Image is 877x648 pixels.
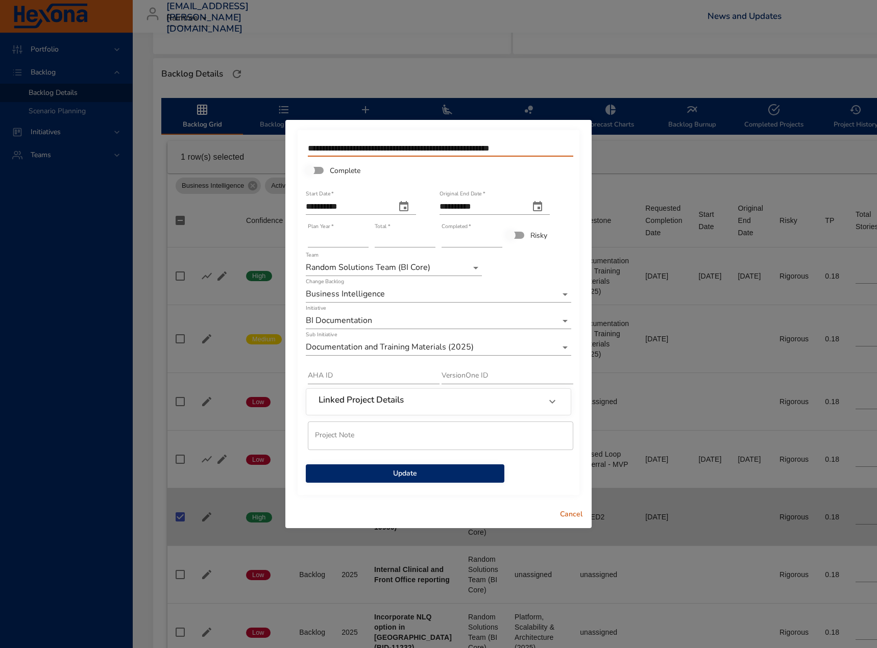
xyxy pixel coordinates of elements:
div: Random Solutions Team (BI Core) [306,260,482,276]
span: Cancel [559,508,583,521]
button: start date [392,194,416,219]
label: Plan Year [308,224,333,230]
label: Team [306,253,319,258]
button: original end date [525,194,550,219]
label: Change Backlog [306,279,344,285]
span: Update [314,467,496,480]
label: Total [375,224,390,230]
div: BI Documentation [306,313,571,329]
button: Update [306,464,504,483]
span: Risky [530,230,547,241]
button: Cancel [555,505,588,524]
div: Documentation and Training Materials (2025) [306,339,571,356]
div: Linked Project Details [306,389,571,414]
label: Initiative [306,306,326,311]
h6: Linked Project Details [319,395,404,405]
label: Start Date [306,191,334,197]
div: Business Intelligence [306,286,571,303]
span: Complete [330,165,360,176]
label: Original End Date [440,191,485,197]
label: Sub Initiative [306,332,337,338]
label: Completed [442,224,471,230]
